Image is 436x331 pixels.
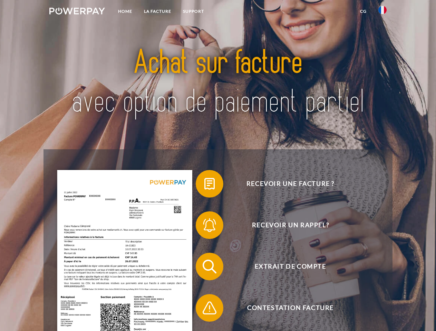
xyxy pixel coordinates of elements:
[196,211,375,239] button: Recevoir un rappel?
[112,5,138,18] a: Home
[206,294,375,322] span: Contestation Facture
[378,6,387,14] img: fr
[66,33,370,132] img: title-powerpay_fr.svg
[201,175,218,192] img: qb_bill.svg
[354,5,372,18] a: CG
[196,170,375,198] button: Recevoir une facture ?
[49,8,105,14] img: logo-powerpay-white.svg
[201,258,218,275] img: qb_search.svg
[206,211,375,239] span: Recevoir un rappel?
[201,299,218,317] img: qb_warning.svg
[206,170,375,198] span: Recevoir une facture ?
[196,294,375,322] button: Contestation Facture
[196,253,375,280] button: Extrait de compte
[138,5,177,18] a: LA FACTURE
[177,5,210,18] a: Support
[206,253,375,280] span: Extrait de compte
[201,217,218,234] img: qb_bell.svg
